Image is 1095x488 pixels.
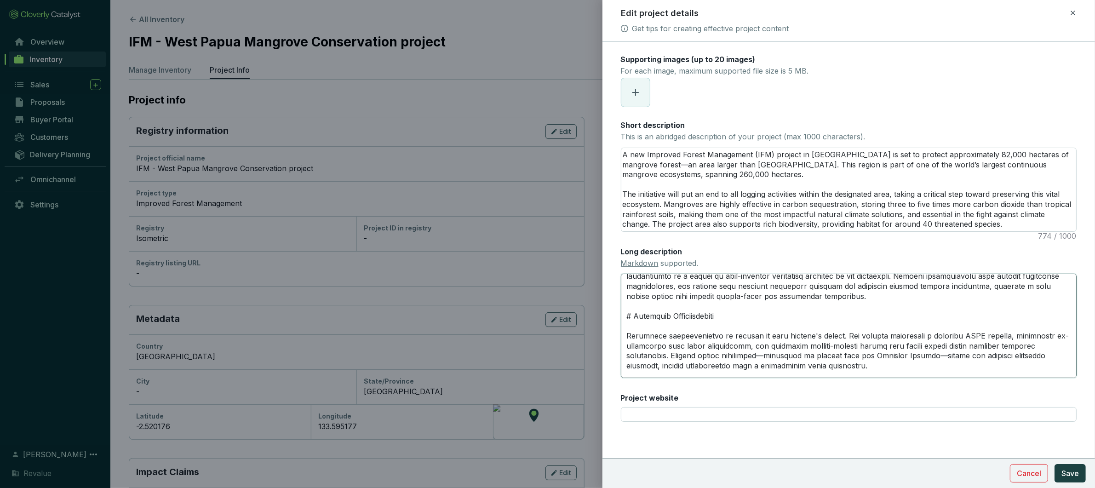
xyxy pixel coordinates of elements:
[621,132,866,142] p: This is an abridged description of your project (max 1000 characters).
[621,258,659,268] a: Markdown
[621,247,682,257] label: Long description
[1055,464,1086,482] button: Save
[1010,464,1048,482] button: Cancel
[621,66,809,76] p: For each image, maximum supported file size is 5 MB.
[621,393,679,403] label: Project website
[621,258,699,268] span: supported.
[621,120,685,130] label: Short description
[621,54,756,64] label: Supporting images (up to 20 images)
[621,148,1076,231] textarea: A new Improved Forest Management (IFM) project in [GEOGRAPHIC_DATA] is set to protect approximate...
[1061,468,1079,479] span: Save
[1017,468,1041,479] span: Cancel
[621,7,699,19] h2: Edit project details
[632,23,789,34] a: Get tips for creating effective project content
[621,274,1077,378] textarea: Lorem ipsu-dolorsi AME consect adipiscin elitsedd eiusmodt incididu utlabor etdolo magnaaliqu, en...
